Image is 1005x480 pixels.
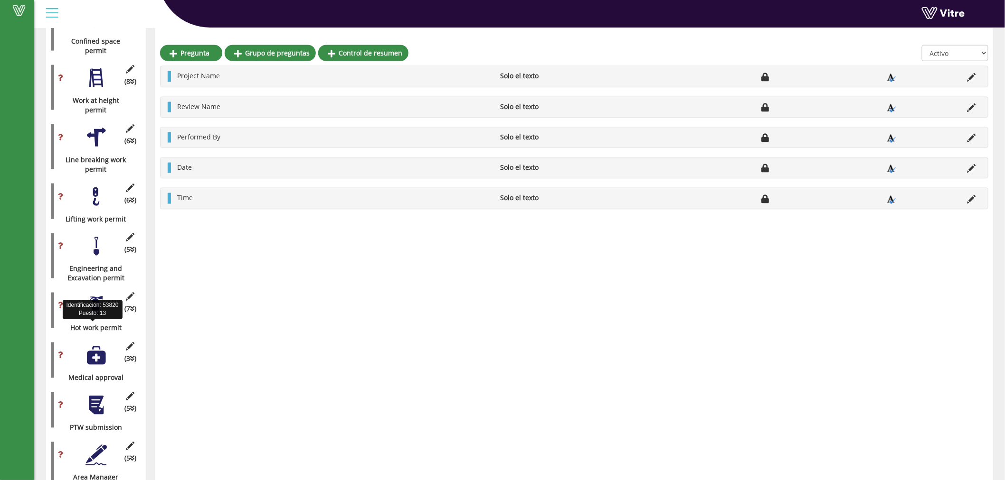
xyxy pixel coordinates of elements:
[124,245,136,255] span: (5 )
[51,155,134,174] div: Line breaking work permit
[496,193,617,203] li: Solo el texto
[124,454,136,463] span: (5 )
[496,102,617,111] li: Solo el texto
[177,102,220,111] span: Review Name
[496,132,617,142] li: Solo el texto
[124,354,136,364] span: (3 )
[63,300,123,319] div: Identificación: 53820 Puesto: 13
[496,163,617,172] li: Solo el texto
[124,77,136,86] span: (8 )
[177,193,193,202] span: Time
[124,195,136,205] span: (6 )
[160,45,222,61] a: Pregunta
[177,132,220,141] span: Performed By
[51,423,134,433] div: PTW submission
[51,264,134,283] div: Engineering and Excavation permit
[51,37,134,55] div: Confined space permit
[51,373,134,383] div: Medical approval
[51,214,134,224] div: Lifting work permit
[124,404,136,414] span: (5 )
[225,45,316,61] a: Grupo de preguntas
[124,305,136,314] span: (7 )
[318,45,408,61] a: Control de resumen
[177,71,220,80] span: Project Name
[496,71,617,81] li: Solo el texto
[51,96,134,115] div: Work at height permit
[51,323,134,333] div: Hot work permit
[177,163,192,172] span: Date
[124,136,136,146] span: (6 )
